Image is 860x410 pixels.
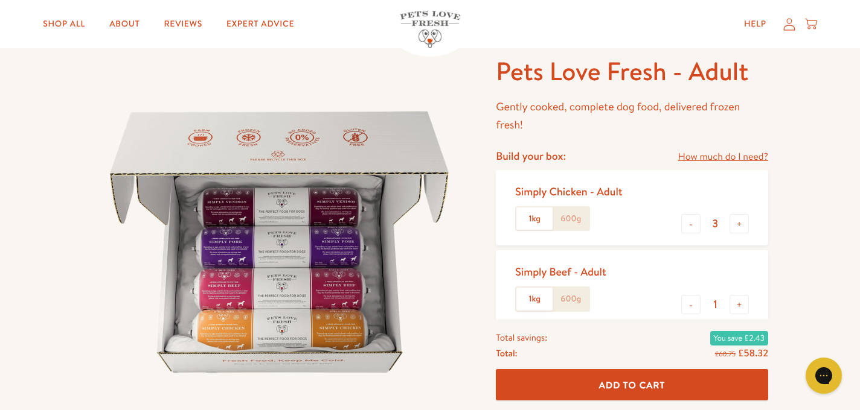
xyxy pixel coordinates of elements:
[515,265,606,279] div: Simply Beef - Adult
[681,214,701,233] button: -
[734,12,776,36] a: Help
[730,214,749,233] button: +
[100,12,149,36] a: About
[496,329,547,345] span: Total savings:
[155,12,212,36] a: Reviews
[738,346,768,359] span: £58.32
[800,353,848,398] iframe: Gorgias live chat messenger
[553,288,589,311] label: 600g
[496,55,768,88] h1: Pets Love Fresh - Adult
[715,348,736,358] s: £60.75
[400,11,460,48] img: Pets Love Fresh
[496,369,768,401] button: Add To Cart
[496,345,517,361] span: Total:
[681,295,701,314] button: -
[515,184,622,198] div: Simply Chicken - Adult
[33,12,95,36] a: Shop All
[553,207,589,230] label: 600g
[678,149,768,165] a: How much do I need?
[516,288,553,311] label: 1kg
[730,295,749,314] button: +
[496,149,566,163] h4: Build your box:
[599,378,666,391] span: Add To Cart
[710,330,768,345] span: You save £2.43
[516,207,553,230] label: 1kg
[217,12,304,36] a: Expert Advice
[496,98,768,134] p: Gently cooked, complete dog food, delivered frozen fresh!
